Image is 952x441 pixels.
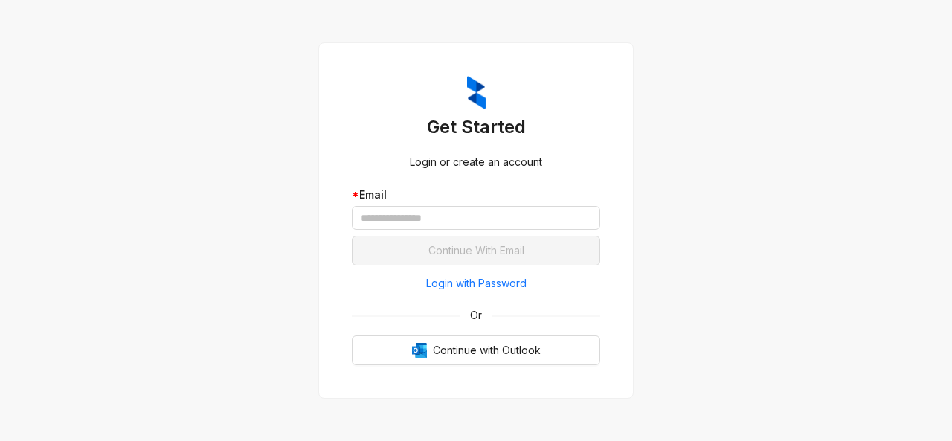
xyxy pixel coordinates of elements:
img: ZumaIcon [467,76,486,110]
button: Login with Password [352,271,600,295]
span: Login with Password [426,275,527,292]
button: Continue With Email [352,236,600,265]
span: Or [460,307,492,323]
img: Outlook [412,343,427,358]
h3: Get Started [352,115,600,139]
span: Continue with Outlook [433,342,541,358]
div: Login or create an account [352,154,600,170]
div: Email [352,187,600,203]
button: OutlookContinue with Outlook [352,335,600,365]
